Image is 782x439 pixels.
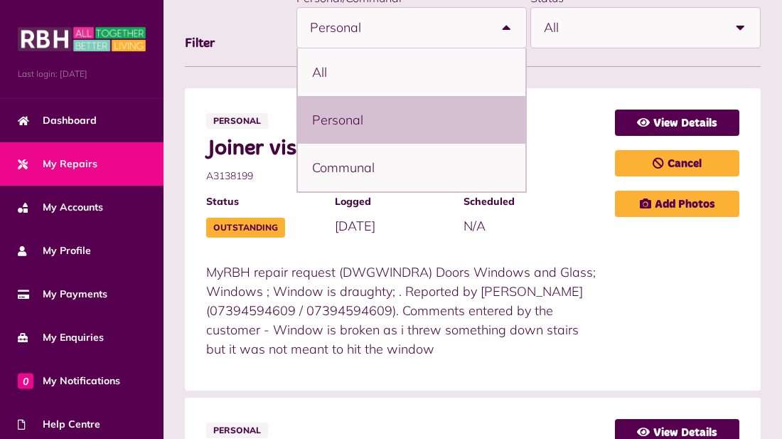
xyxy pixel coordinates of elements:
[18,374,120,388] span: My Notifications
[615,110,739,136] a: View Details
[18,68,146,80] span: Last login: [DATE]
[18,25,146,53] img: MyRBH
[206,169,601,184] span: A3138199
[206,263,601,359] p: MyRBH repair request (DWGWINDRA) Doors Windows and Glass; Windows ; Window is draughty; . Reporte...
[18,330,104,345] span: My Enquiries
[18,157,97,171] span: My Repairs
[18,373,33,388] span: 0
[18,243,91,258] span: My Profile
[298,48,525,96] li: All
[335,194,449,209] span: Logged
[310,8,486,48] span: Personal
[298,144,525,191] li: Communal
[615,150,739,176] a: Cancel
[18,417,100,432] span: Help Centre
[185,37,215,50] span: Filter
[464,194,578,209] span: Scheduled
[206,136,601,162] span: Joiner visit
[18,287,107,302] span: My Payments
[18,200,103,215] span: My Accounts
[206,218,285,238] span: Outstanding
[298,96,525,144] li: Personal
[464,218,486,234] span: N/A
[544,8,720,48] span: All
[206,423,268,438] span: Personal
[335,218,375,234] span: [DATE]
[206,113,268,129] span: Personal
[615,191,739,217] a: Add Photos
[18,113,97,128] span: Dashboard
[206,194,321,209] span: Status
